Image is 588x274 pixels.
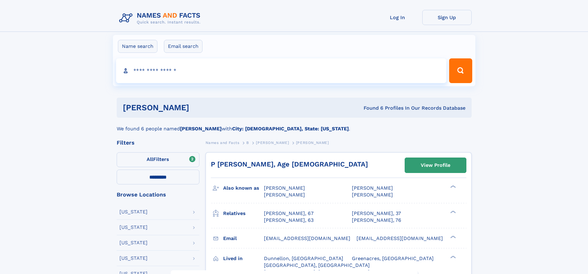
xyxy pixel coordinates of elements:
b: City: [DEMOGRAPHIC_DATA], State: [US_STATE] [232,126,349,132]
label: Filters [117,152,199,167]
div: ❯ [449,185,456,189]
span: All [147,156,153,162]
span: Greenacres, [GEOGRAPHIC_DATA] [352,255,434,261]
div: Browse Locations [117,192,199,197]
a: [PERSON_NAME], 63 [264,217,314,224]
div: ❯ [449,235,456,239]
div: View Profile [421,158,450,172]
div: Found 6 Profiles In Our Records Database [276,105,465,112]
span: B [246,141,249,145]
input: search input [116,58,447,83]
div: [US_STATE] [119,209,148,214]
div: We found 6 people named with . [117,118,472,133]
b: [PERSON_NAME] [180,126,222,132]
h3: Relatives [223,208,264,219]
div: Filters [117,140,199,145]
span: [PERSON_NAME] [352,185,393,191]
div: ❯ [449,210,456,214]
h3: Lived in [223,253,264,264]
a: [PERSON_NAME], 67 [264,210,314,217]
label: Email search [164,40,202,53]
a: [PERSON_NAME] [256,139,289,146]
a: B [246,139,249,146]
a: [PERSON_NAME], 76 [352,217,401,224]
span: [PERSON_NAME] [256,141,289,145]
span: [PERSON_NAME] [264,192,305,198]
a: Sign Up [422,10,472,25]
a: Log In [373,10,422,25]
img: Logo Names and Facts [117,10,206,27]
h3: Email [223,233,264,244]
span: [EMAIL_ADDRESS][DOMAIN_NAME] [357,235,443,241]
span: [EMAIL_ADDRESS][DOMAIN_NAME] [264,235,350,241]
a: Names and Facts [206,139,240,146]
h3: Also known as [223,183,264,193]
span: [PERSON_NAME] [296,141,329,145]
label: Name search [118,40,157,53]
a: [PERSON_NAME], 37 [352,210,401,217]
a: View Profile [405,158,466,173]
div: [US_STATE] [119,240,148,245]
div: [US_STATE] [119,256,148,261]
a: P [PERSON_NAME], Age [DEMOGRAPHIC_DATA] [211,160,368,168]
span: [PERSON_NAME] [264,185,305,191]
button: Search Button [449,58,472,83]
div: ❯ [449,255,456,259]
div: [US_STATE] [119,225,148,230]
span: [GEOGRAPHIC_DATA], [GEOGRAPHIC_DATA] [264,262,370,268]
span: [PERSON_NAME] [352,192,393,198]
h1: [PERSON_NAME] [123,104,277,112]
span: Dunnellon, [GEOGRAPHIC_DATA] [264,255,343,261]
